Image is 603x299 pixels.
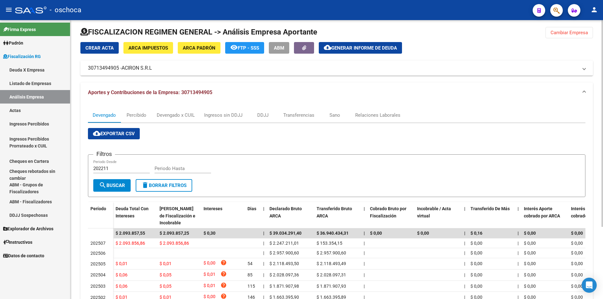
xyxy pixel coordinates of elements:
[518,284,519,289] span: |
[204,231,215,236] span: $ 0,30
[546,27,593,38] button: Cambiar Empresa
[590,6,598,13] mat-icon: person
[80,61,593,76] mat-expansion-panel-header: 30713494905 -ACIRON S.R.L
[367,202,415,230] datatable-header-cell: Cobrado Bruto por Fiscalización
[364,272,365,277] span: |
[3,40,23,46] span: Padrón
[3,239,32,246] span: Instructivos
[274,45,284,51] span: ABM
[317,261,346,266] span: $ 2.118.493,49
[160,272,171,277] span: $ 0,05
[518,206,519,211] span: |
[370,231,382,236] span: $ 0,00
[462,202,468,230] datatable-header-cell: |
[415,202,462,230] datatable-header-cell: Incobrable / Acta virtual
[364,241,365,246] span: |
[468,202,515,230] datatable-header-cell: Transferido De Más
[88,202,113,228] datatable-header-cell: Período
[317,231,349,236] span: $ 36.940.434,31
[183,45,215,51] span: ARCA Padrón
[329,112,340,119] div: Sano
[230,44,238,51] mat-icon: remove_red_eye
[518,231,519,236] span: |
[582,278,597,293] div: Open Intercom Messenger
[464,241,465,246] span: |
[364,250,365,255] span: |
[571,250,583,255] span: $ 0,00
[571,284,583,289] span: $ 0,00
[269,284,299,289] span: $ 1.871.907,98
[204,271,215,279] span: $ 0,01
[90,272,106,277] span: 202504
[3,53,41,60] span: Fiscalización RG
[524,206,560,218] span: Interés Aporte cobrado por ARCA
[90,251,106,256] span: 202506
[136,179,192,192] button: Borrar Filtros
[364,261,365,266] span: |
[88,89,212,95] span: Aportes y Contribuciones de la Empresa: 30713494905
[571,231,583,236] span: $ 0,00
[524,250,536,255] span: $ 0,00
[160,284,171,289] span: $ 0,05
[370,206,406,218] span: Cobrado Bruto por Fiscalización
[141,181,149,189] mat-icon: delete
[269,261,299,266] span: $ 2.118.493,50
[524,231,536,236] span: $ 0,00
[331,45,397,51] span: Generar informe de deuda
[417,206,451,218] span: Incobrable / Acta virtual
[116,241,145,246] span: $ 2.093.856,86
[201,202,245,230] datatable-header-cell: Intereses
[80,27,317,37] h1: FISCALIZACION REGIMEN GENERAL -> Análisis Empresa Aportante
[93,131,135,136] span: Exportar CSV
[571,272,583,277] span: $ 0,00
[263,231,264,236] span: |
[257,112,269,119] div: DDJJ
[319,42,402,54] button: Generar informe de deuda
[127,112,146,119] div: Percibido
[160,241,189,246] span: $ 2.093.856,86
[263,272,264,277] span: |
[317,206,352,218] span: Transferido Bruto ARCA
[364,284,365,289] span: |
[93,112,116,119] div: Devengado
[5,6,13,13] mat-icon: menu
[160,231,189,236] span: $ 2.093.857,25
[90,206,106,211] span: Período
[204,112,242,119] div: Ingresos sin DDJJ
[464,206,465,211] span: |
[80,42,119,54] button: Crear Acta
[263,206,264,211] span: |
[88,65,578,72] mat-panel-title: 30713494905 -
[269,42,289,54] button: ABM
[122,65,152,72] span: ACIRON S.R.L
[247,261,253,266] span: 54
[515,202,521,230] datatable-header-cell: |
[324,44,331,51] mat-icon: cloud_download
[269,241,299,246] span: $ 2.247.211,01
[464,272,465,277] span: |
[524,261,536,266] span: $ 0,00
[364,206,365,211] span: |
[238,45,259,51] span: FTP - SSS
[518,241,519,246] span: |
[3,225,53,232] span: Explorador de Archivos
[204,259,215,268] span: $ 0,00
[128,45,168,51] span: ARCA Impuestos
[247,284,255,289] span: 115
[247,206,256,211] span: Dias
[464,284,465,289] span: |
[116,261,128,266] span: $ 0,01
[261,202,267,230] datatable-header-cell: |
[464,250,465,255] span: |
[204,206,222,211] span: Intereses
[116,284,128,289] span: $ 0,06
[551,30,588,35] span: Cambiar Empresa
[263,241,264,246] span: |
[470,231,482,236] span: $ 0,16
[470,206,510,211] span: Transferido De Más
[247,272,253,277] span: 85
[267,202,314,230] datatable-header-cell: Declarado Bruto ARCA
[470,250,482,255] span: $ 0,00
[99,183,125,188] span: Buscar
[90,284,106,289] span: 202503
